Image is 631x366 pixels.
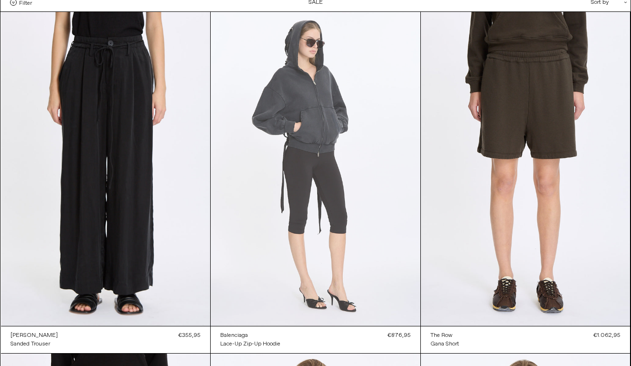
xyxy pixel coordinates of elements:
a: Lace-Up Zip-Up Hoodie [220,340,280,348]
img: The Row Gana Short in warm sepia [421,12,631,326]
div: Sanded Trouser [11,340,50,348]
div: €1.062,95 [593,331,620,340]
img: Balenciaga Lace-Up Zip-Up Hoodie [211,12,420,326]
a: Balenciaga [220,331,280,340]
a: The Row [430,331,459,340]
div: €355,95 [178,331,201,340]
div: €876,95 [387,331,411,340]
img: Lauren Manoogian Sanded Trouser [1,12,211,326]
div: The Row [430,332,452,340]
a: Gana Short [430,340,459,348]
div: [PERSON_NAME] [11,332,58,340]
a: [PERSON_NAME] [11,331,58,340]
a: Sanded Trouser [11,340,58,348]
div: Balenciaga [220,332,248,340]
